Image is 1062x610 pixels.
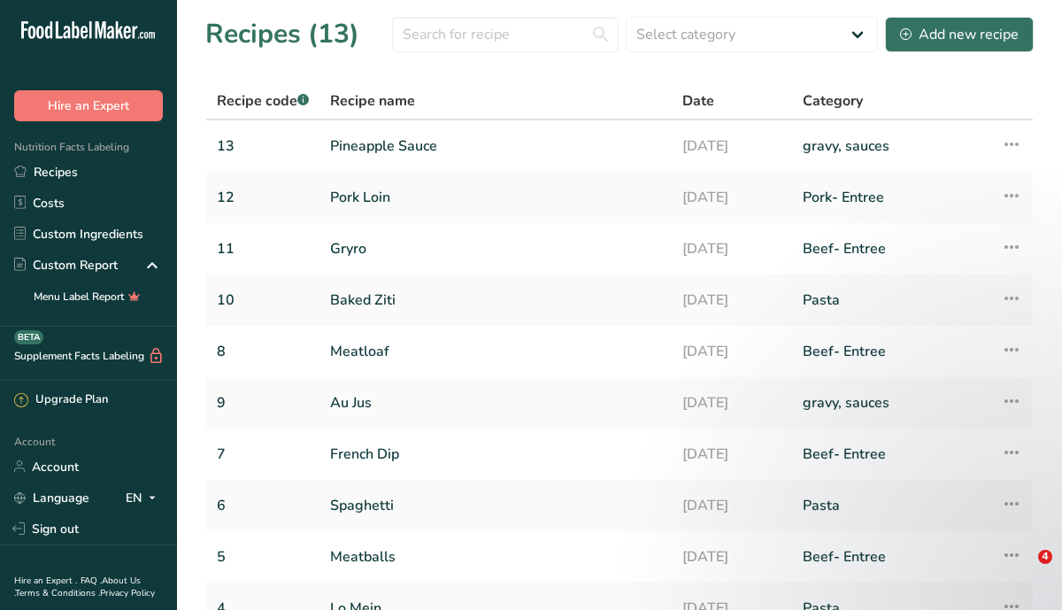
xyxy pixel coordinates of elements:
h1: Recipes (13) [205,14,359,54]
a: [DATE] [682,230,781,267]
a: Hire an Expert . [14,575,77,587]
a: Meatballs [330,538,661,575]
a: Privacy Policy [100,587,155,599]
a: 9 [217,384,309,421]
a: [DATE] [682,282,781,319]
a: Gryro [330,230,661,267]
a: [DATE] [682,487,781,524]
a: 10 [217,282,309,319]
a: Pork- Entree [803,179,980,216]
a: [DATE] [682,333,781,370]
a: [DATE] [682,127,781,165]
a: [DATE] [682,384,781,421]
a: Baked Ziti [330,282,661,319]
a: Beef- Entree [803,230,980,267]
a: Beef- Entree [803,436,980,473]
a: Au Jus [330,384,661,421]
a: 7 [217,436,309,473]
div: Upgrade Plan [14,391,108,409]
a: gravy, sauces [803,384,980,421]
a: 12 [217,179,309,216]
span: 4 [1038,550,1052,564]
a: 6 [217,487,309,524]
a: Meatloaf [330,333,661,370]
iframe: Intercom live chat [1002,550,1044,592]
div: Custom Report [14,256,118,274]
a: 13 [217,127,309,165]
div: Add new recipe [900,24,1019,45]
div: BETA [14,330,43,344]
a: [DATE] [682,436,781,473]
div: EN [126,487,163,508]
a: 5 [217,538,309,575]
input: Search for recipe [392,17,619,52]
a: [DATE] [682,538,781,575]
button: Hire an Expert [14,90,163,121]
a: Pineapple Sauce [330,127,661,165]
a: [DATE] [682,179,781,216]
a: Spaghetti [330,487,661,524]
span: Recipe name [330,90,415,112]
span: Date [682,90,714,112]
a: 8 [217,333,309,370]
span: Category [803,90,863,112]
a: French Dip [330,436,661,473]
a: gravy, sauces [803,127,980,165]
a: Language [14,483,89,513]
a: FAQ . [81,575,102,587]
span: Recipe code [217,91,309,111]
a: Terms & Conditions . [15,587,100,599]
a: Pasta [803,282,980,319]
a: About Us . [14,575,141,599]
a: Beef- Entree [803,333,980,370]
a: Pork Loin [330,179,661,216]
button: Add new recipe [885,17,1034,52]
a: 11 [217,230,309,267]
